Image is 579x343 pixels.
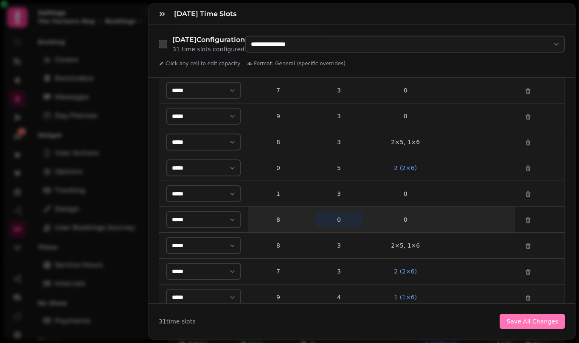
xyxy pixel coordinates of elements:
button: 8 [255,238,302,253]
span: 31 time slots [159,318,195,325]
button: 3 [315,134,363,150]
h3: [DATE] Configuration [172,35,245,45]
button: 2 (2×6) [376,264,435,279]
button: 2×5, 1×6 [376,238,435,253]
h3: [DATE] Time Slots [174,9,240,19]
button: 2×5, 1×6 [376,134,435,150]
span: Click any cell to edit capacity [159,60,240,67]
button: 0 [376,83,435,98]
button: 3 [315,186,363,201]
button: 3 [315,109,363,124]
button: 8 [255,212,302,227]
button: 0 [376,109,435,124]
button: 9 [255,109,302,124]
button: 1 (1×6) [376,290,435,305]
button: 0 [376,212,435,227]
button: 9 [255,290,302,305]
button: 3 [315,83,363,98]
button: 7 [255,264,302,279]
button: 2 (2×6) [376,160,435,176]
button: 3 [315,238,363,253]
button: 7 [255,83,302,98]
button: 4 [315,290,363,305]
button: Save All Changes [500,314,565,329]
button: 3 [315,264,363,279]
p: 31 time slots configured [172,45,245,53]
span: Format: General (specific overrides) [247,60,346,67]
button: 1 [255,186,302,201]
button: 0 [376,186,435,201]
button: 0 [315,212,363,227]
button: 8 [255,134,302,150]
button: 0 [255,160,302,176]
button: 5 [315,160,363,176]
